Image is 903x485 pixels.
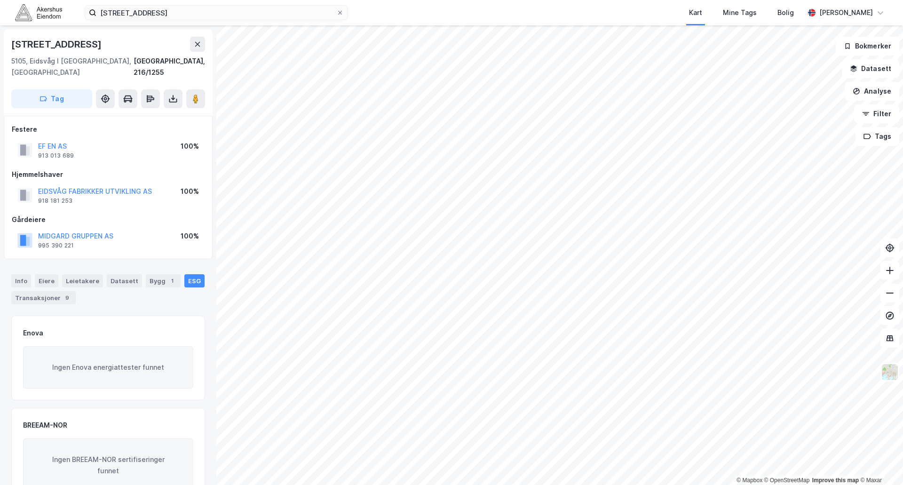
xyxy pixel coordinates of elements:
div: Kart [689,7,702,18]
div: Info [11,274,31,287]
div: Gårdeiere [12,214,205,225]
div: [GEOGRAPHIC_DATA], 216/1255 [134,56,205,78]
div: Enova [23,327,43,339]
div: 9 [63,293,72,302]
div: Kontrollprogram for chat [856,440,903,485]
div: Mine Tags [723,7,757,18]
img: akershus-eiendom-logo.9091f326c980b4bce74ccdd9f866810c.svg [15,4,62,21]
div: 5105, Eidsvåg I [GEOGRAPHIC_DATA], [GEOGRAPHIC_DATA] [11,56,134,78]
div: 100% [181,141,199,152]
button: Analyse [845,82,899,101]
img: Z [881,363,899,381]
button: Tag [11,89,92,108]
input: Søk på adresse, matrikkel, gårdeiere, leietakere eller personer [96,6,336,20]
div: 995 390 221 [38,242,74,249]
a: Mapbox [737,477,762,484]
div: Ingen Enova energiattester funnet [23,346,193,389]
div: 918 181 253 [38,197,72,205]
div: ESG [184,274,205,287]
div: Bygg [146,274,181,287]
div: 100% [181,231,199,242]
div: Transaksjoner [11,291,76,304]
button: Tags [855,127,899,146]
button: Filter [854,104,899,123]
a: Improve this map [812,477,859,484]
div: Eiere [35,274,58,287]
div: Datasett [107,274,142,287]
a: OpenStreetMap [764,477,810,484]
div: Bolig [777,7,794,18]
div: 913 013 689 [38,152,74,159]
div: Festere [12,124,205,135]
div: 1 [167,276,177,286]
div: Leietakere [62,274,103,287]
button: Bokmerker [836,37,899,56]
div: Hjemmelshaver [12,169,205,180]
button: Datasett [842,59,899,78]
iframe: Chat Widget [856,440,903,485]
div: [STREET_ADDRESS] [11,37,103,52]
div: BREEAM-NOR [23,420,67,431]
div: 100% [181,186,199,197]
div: [PERSON_NAME] [819,7,873,18]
